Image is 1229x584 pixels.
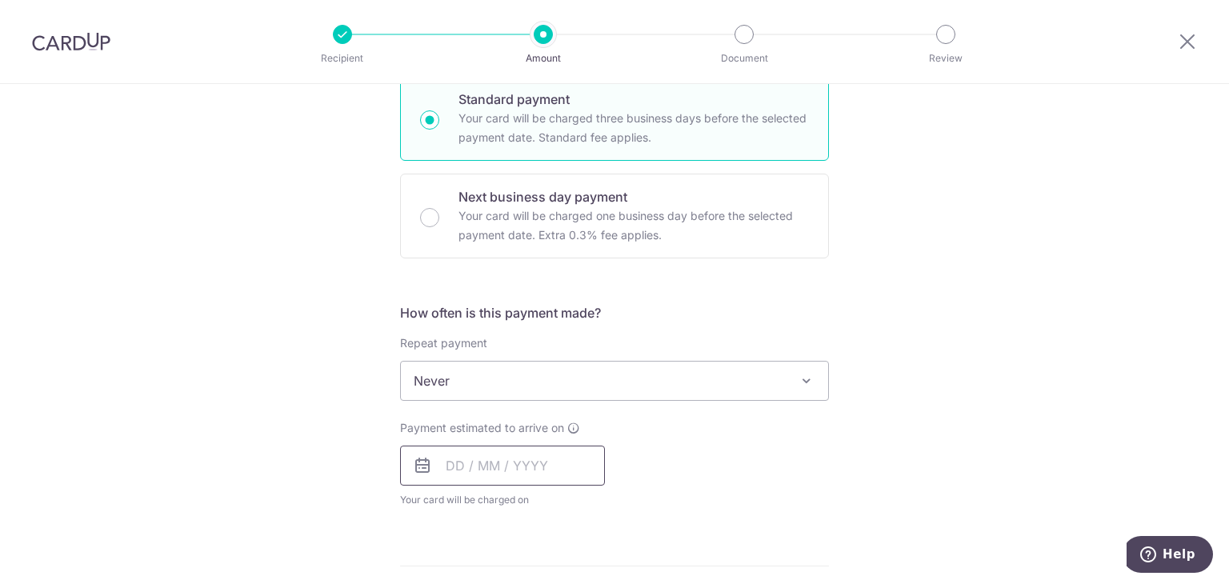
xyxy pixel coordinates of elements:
span: Never [401,362,828,400]
p: Amount [484,50,602,66]
p: Review [887,50,1005,66]
span: Payment estimated to arrive on [400,420,564,436]
p: Recipient [283,50,402,66]
span: Your card will be charged on [400,492,605,508]
p: Your card will be charged three business days before the selected payment date. Standard fee appl... [458,109,809,147]
input: DD / MM / YYYY [400,446,605,486]
p: Next business day payment [458,187,809,206]
img: CardUp [32,32,110,51]
label: Repeat payment [400,335,487,351]
iframe: Opens a widget where you can find more information [1127,536,1213,576]
span: Never [400,361,829,401]
p: Standard payment [458,90,809,109]
p: Document [685,50,803,66]
h5: How often is this payment made? [400,303,829,322]
p: Your card will be charged one business day before the selected payment date. Extra 0.3% fee applies. [458,206,809,245]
